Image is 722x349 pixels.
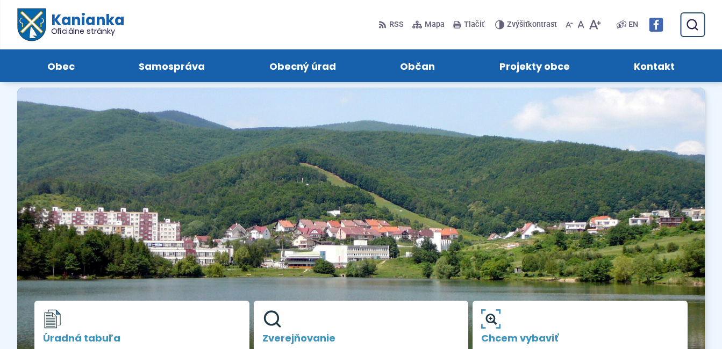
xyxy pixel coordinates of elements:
span: Občan [400,49,435,82]
span: RSS [389,18,404,31]
span: Tlačiť [464,20,484,30]
img: Prejsť na domovskú stránku [17,9,45,41]
span: EN [628,18,638,31]
a: RSS [378,13,406,36]
a: Obecný úrad [248,49,358,82]
span: Samospráva [139,49,205,82]
a: EN [626,18,640,31]
span: Projekty obce [499,49,570,82]
a: Mapa [410,13,447,36]
button: Zmenšiť veľkosť písma [563,13,575,36]
span: Zvýšiť [507,20,528,29]
img: Prejsť na Facebook stránku [649,18,663,32]
span: Mapa [425,18,445,31]
a: Obec [26,49,96,82]
button: Zvýšiťkontrast [495,13,559,36]
span: Chcem vybaviť [481,333,679,344]
a: Občan [379,49,457,82]
span: Úradná tabuľa [43,333,241,344]
button: Nastaviť pôvodnú veľkosť písma [575,13,587,36]
a: Kontakt [613,49,697,82]
h1: Kanianka [45,13,124,35]
a: Projekty obce [478,49,591,82]
span: Obecný úrad [269,49,336,82]
button: Tlačiť [451,13,487,36]
span: Zverejňovanie [262,333,460,344]
a: Logo Kanianka, prejsť na domovskú stránku. [17,9,124,41]
span: Obec [47,49,75,82]
span: Oficiálne stránky [51,27,124,35]
span: Kontakt [634,49,675,82]
a: Samospráva [118,49,227,82]
span: kontrast [507,20,557,30]
button: Zväčšiť veľkosť písma [587,13,603,36]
